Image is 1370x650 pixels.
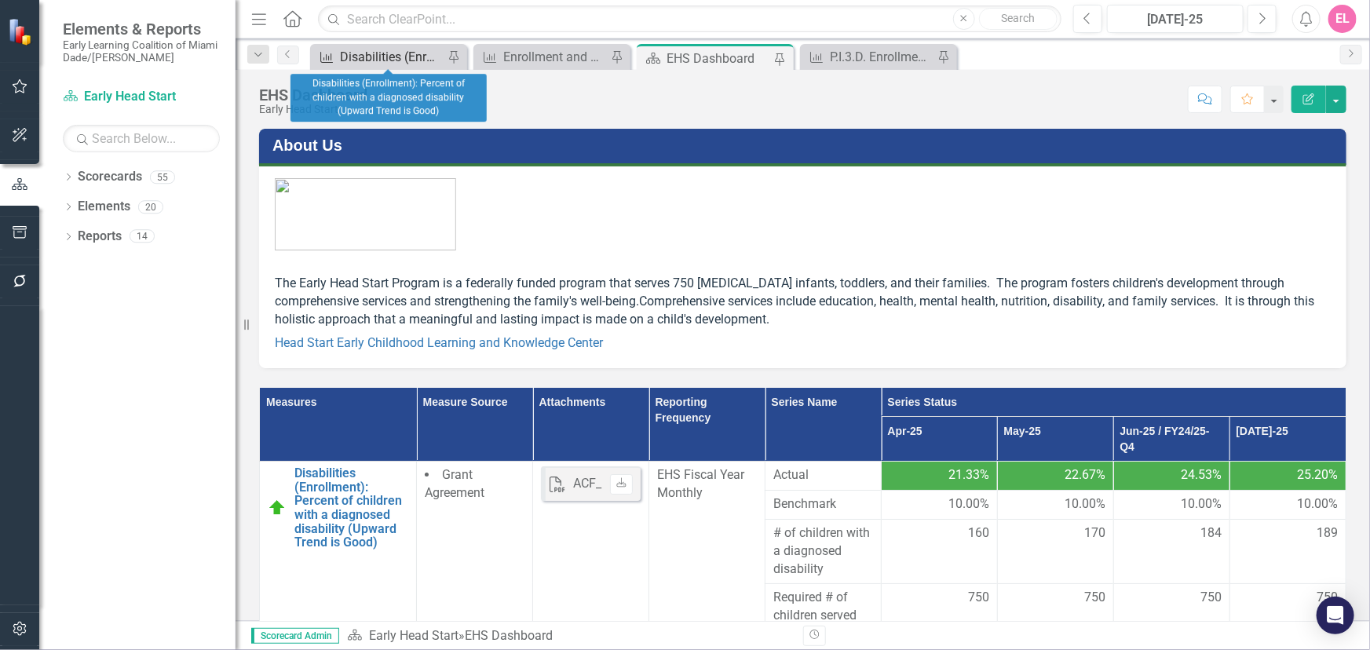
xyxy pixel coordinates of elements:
[259,86,367,104] div: EHS Dashboard
[1200,524,1222,542] span: 184
[667,49,770,68] div: EHS Dashboard
[275,272,1331,332] p: The Early Head Start Program is a federally funded program that serves 750 [MEDICAL_DATA] infants...
[979,8,1058,30] button: Search
[997,520,1113,584] td: Double-Click to Edit
[78,168,142,186] a: Scorecards
[804,47,933,67] a: P.I.3.D. Enrollment and Attendance (Monthly Enrollment): Percent of Monthly Enrollment (Upward Tr...
[1181,495,1222,513] span: 10.00%
[1200,589,1222,607] span: 750
[997,491,1113,520] td: Double-Click to Edit
[1317,589,1338,607] span: 750
[765,491,882,520] td: Double-Click to Edit
[477,47,607,67] a: Enrollment and Attendance (Monthly Attendance): Percent of Average Monthly Attendance (Upward Tre...
[1113,520,1229,584] td: Double-Click to Edit
[882,491,998,520] td: Double-Click to Edit
[968,589,989,607] span: 750
[1107,5,1244,33] button: [DATE]-25
[1084,589,1105,607] span: 750
[948,466,989,484] span: 21.33%
[1181,466,1222,484] span: 24.53%
[150,170,175,184] div: 55
[63,88,220,106] a: Early Head Start
[251,628,339,644] span: Scorecard Admin
[340,47,444,67] div: Disabilities (Enrollment): Percent of children with a diagnosed disability (Upward Trend is Good)
[948,495,989,513] span: 10.00%
[272,137,1339,154] h3: About Us
[275,294,1314,327] span: Comprehensive services include education, health, mental health, nutrition, disability, and famil...
[294,466,408,550] a: Disabilities (Enrollment): Percent of children with a diagnosed disability (Upward Trend is Good)
[1065,466,1105,484] span: 22.67%
[290,75,487,122] div: Disabilities (Enrollment): Percent of children with a diagnosed disability (Upward Trend is Good)
[573,475,694,493] div: ACF_IM_HS-20-01.pdf
[63,125,220,152] input: Search Below...
[138,200,163,214] div: 20
[425,467,484,500] span: Grant Agreement
[1112,10,1239,29] div: [DATE]-25
[1297,466,1338,484] span: 25.20%
[63,20,220,38] span: Elements & Reports
[8,17,35,45] img: ClearPoint Strategy
[1065,495,1105,513] span: 10.00%
[968,524,989,542] span: 160
[268,498,287,517] img: Above Target
[997,583,1113,630] td: Double-Click to Edit
[882,520,998,584] td: Double-Click to Edit
[78,198,130,216] a: Elements
[765,583,882,630] td: Double-Click to Edit
[275,178,456,250] img: elc-logo-over-light-%20no%20bckgrnd.png
[773,495,873,513] span: Benchmark
[130,230,155,243] div: 14
[369,628,458,643] a: Early Head Start
[314,47,444,67] a: Disabilities (Enrollment): Percent of children with a diagnosed disability (Upward Trend is Good)
[1317,524,1338,542] span: 189
[882,583,998,630] td: Double-Click to Edit
[1229,491,1346,520] td: Double-Click to Edit
[773,589,873,625] span: Required # of children served
[259,104,367,115] div: Early Head Start
[765,520,882,584] td: Double-Click to Edit
[63,38,220,64] small: Early Learning Coalition of Miami Dade/[PERSON_NAME]
[1297,495,1338,513] span: 10.00%
[1084,524,1105,542] span: 170
[275,335,603,350] a: Head Start Early Childhood Learning and Knowledge Center
[830,47,933,67] div: P.I.3.D. Enrollment and Attendance (Monthly Enrollment): Percent of Monthly Enrollment (Upward Tr...
[1229,583,1346,630] td: Double-Click to Edit
[1001,12,1035,24] span: Search
[773,524,873,579] span: # of children with a diagnosed disability
[318,5,1061,33] input: Search ClearPoint...
[773,466,873,484] span: Actual
[657,466,757,502] div: EHS Fiscal Year Monthly
[1113,491,1229,520] td: Double-Click to Edit
[465,628,553,643] div: EHS Dashboard
[1229,520,1346,584] td: Double-Click to Edit
[347,627,791,645] div: »
[78,228,122,246] a: Reports
[503,47,607,67] div: Enrollment and Attendance (Monthly Attendance): Percent of Average Monthly Attendance (Upward Tre...
[1328,5,1357,33] button: EL
[1317,597,1354,634] div: Open Intercom Messenger
[1113,583,1229,630] td: Double-Click to Edit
